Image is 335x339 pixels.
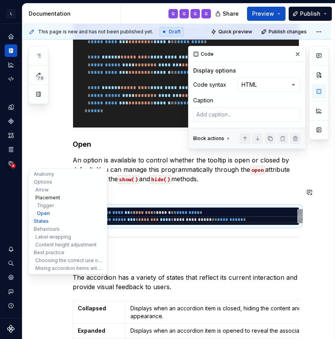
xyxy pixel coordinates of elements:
button: Contact support [5,285,17,298]
a: Components [5,115,17,128]
a: Storybook stories [5,143,17,156]
button: Search ⌘K [5,257,17,270]
a: Assets [5,129,17,142]
button: Publish changes [259,26,310,37]
h2: States [73,254,299,266]
a: Data sources [5,157,17,170]
div: Documentation [29,10,117,18]
span: 78 [36,75,45,81]
button: Label wrapping [31,233,105,241]
div: G [194,11,197,17]
p: The accordion has a variety of states that reflect its current interaction and provide visual fee... [73,273,299,292]
a: Analytics [5,58,17,71]
div: L [6,9,16,18]
button: Trigger [31,202,105,210]
span: Publish changes [269,29,307,35]
button: Preview [247,7,286,21]
h4: Open [73,140,299,149]
span: Share [223,10,239,18]
strong: Collapsed [78,305,106,312]
strong: Expanded [78,327,105,334]
button: Open [31,210,105,217]
button: L [2,5,20,22]
span: This page is new and has not been published yet. [38,29,153,35]
span: Publish [300,10,320,18]
button: Share [211,7,244,21]
span: Quick preview [218,29,252,35]
div: G [172,11,175,17]
a: Code automation [5,73,17,85]
div: G [205,11,208,17]
svg: Supernova Logo [7,325,15,333]
code: show() [118,175,139,184]
span: Draft [169,29,181,35]
button: Publish [289,7,332,21]
a: Settings [5,271,17,284]
div: G [183,11,186,17]
a: Home [5,30,17,43]
code: hide() [150,175,171,184]
button: Quick preview [209,26,256,37]
a: Documentation [5,44,17,57]
span: Preview [252,10,274,18]
a: Design tokens [5,101,17,113]
code: open [250,166,265,175]
button: Behaviours [31,225,105,233]
button: Notifications [5,243,17,255]
button: States [31,217,105,225]
p: An option is available to control whether the tooltip is open or closed by default. You can manag... [73,155,299,184]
